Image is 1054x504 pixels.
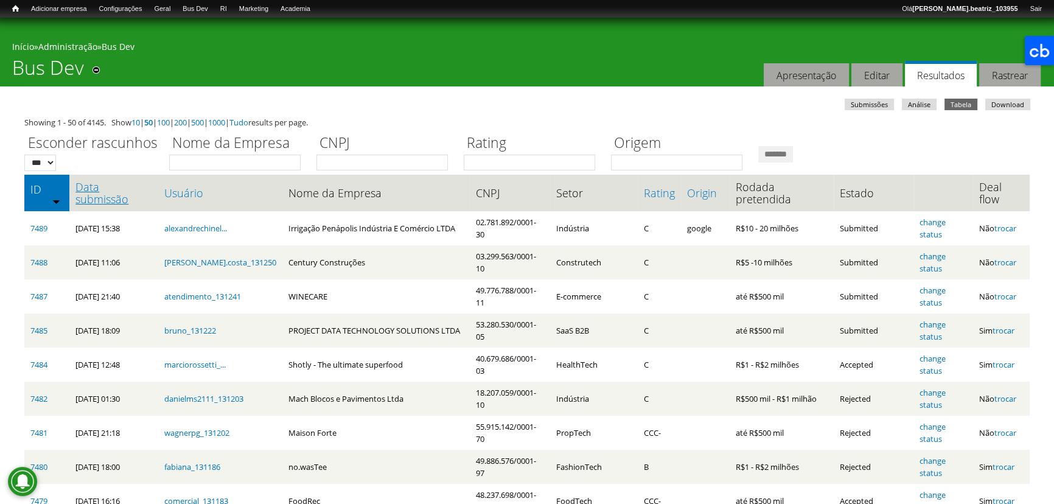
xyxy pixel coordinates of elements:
[208,117,225,128] a: 1000
[730,211,834,245] td: R$10 - 20 milhões
[973,450,1030,484] td: Sim
[93,3,148,15] a: Configurações
[131,117,140,128] a: 10
[164,359,226,370] a: marciorossetti_...
[102,41,134,52] a: Bus Dev
[464,133,603,155] label: Rating
[920,319,946,342] a: change status
[69,348,158,382] td: [DATE] 12:48
[470,211,550,245] td: 02.781.892/0001-30
[164,393,243,404] a: danielms2111_131203
[834,450,913,484] td: Rejected
[834,416,913,450] td: Rejected
[69,279,158,313] td: [DATE] 21:40
[164,325,216,336] a: bruno_131222
[638,313,681,348] td: C
[30,359,47,370] a: 7484
[973,313,1030,348] td: Sim
[282,416,470,450] td: Maison Forte
[994,257,1016,268] a: trocar
[985,99,1030,110] a: Download
[30,461,47,472] a: 7480
[30,427,47,438] a: 7481
[470,313,550,348] td: 53.280.530/0001-05
[164,257,276,268] a: [PERSON_NAME].costa_131250
[30,257,47,268] a: 7488
[920,217,946,240] a: change status
[470,382,550,416] td: 18.207.059/0001-10
[845,99,894,110] a: Submissões
[920,421,946,444] a: change status
[6,3,25,15] a: Início
[30,325,47,336] a: 7485
[834,175,913,211] th: Estado
[834,382,913,416] td: Rejected
[979,63,1041,87] a: Rastrear
[994,427,1016,438] a: trocar
[994,291,1016,302] a: trocar
[730,416,834,450] td: até R$500 mil
[229,117,248,128] a: Tudo
[920,285,946,308] a: change status
[30,183,63,195] a: ID
[730,348,834,382] td: R$1 - R$2 milhões
[191,117,204,128] a: 500
[638,416,681,450] td: CCC-
[164,223,227,234] a: alexandrechinel...
[169,133,309,155] label: Nome da Empresa
[550,313,638,348] td: SaaS B2B
[994,223,1016,234] a: trocar
[550,245,638,279] td: Construtech
[30,393,47,404] a: 7482
[550,382,638,416] td: Indústria
[973,348,1030,382] td: Sim
[75,181,152,205] a: Data submissão
[681,211,730,245] td: google
[920,353,946,376] a: change status
[730,245,834,279] td: R$5 -10 milhões
[282,211,470,245] td: Irrigação Penápolis Indústria E Comércio LTDA
[644,187,675,199] a: Rating
[834,211,913,245] td: Submitted
[282,279,470,313] td: WINECARE
[764,63,849,87] a: Apresentação
[550,348,638,382] td: HealthTech
[638,450,681,484] td: B
[164,427,229,438] a: wagnerpg_131202
[30,223,47,234] a: 7489
[282,382,470,416] td: Mach Blocos e Pavimentos Ltda
[973,175,1030,211] th: Deal flow
[144,117,153,128] a: 50
[550,416,638,450] td: PropTech
[164,461,220,472] a: fabiana_131186
[912,5,1017,12] strong: [PERSON_NAME].beatriz_103955
[973,211,1030,245] td: Não
[611,133,750,155] label: Origem
[730,313,834,348] td: até R$500 mil
[12,41,1042,56] div: » »
[730,279,834,313] td: até R$500 mil
[638,279,681,313] td: C
[730,382,834,416] td: R$500 mil - R$1 milhão
[157,117,170,128] a: 100
[69,382,158,416] td: [DATE] 01:30
[550,279,638,313] td: E-commerce
[973,245,1030,279] td: Não
[1024,3,1048,15] a: Sair
[993,325,1014,336] a: trocar
[920,251,946,274] a: change status
[274,3,316,15] a: Academia
[470,175,550,211] th: CNPJ
[550,175,638,211] th: Setor
[176,3,214,15] a: Bus Dev
[52,197,60,205] img: ordem crescente
[12,56,84,86] h1: Bus Dev
[834,313,913,348] td: Submitted
[12,41,34,52] a: Início
[550,450,638,484] td: FashionTech
[30,291,47,302] a: 7487
[994,393,1016,404] a: trocar
[470,348,550,382] td: 40.679.686/0001-03
[920,455,946,478] a: change status
[282,348,470,382] td: Shotly - The ultimate superfood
